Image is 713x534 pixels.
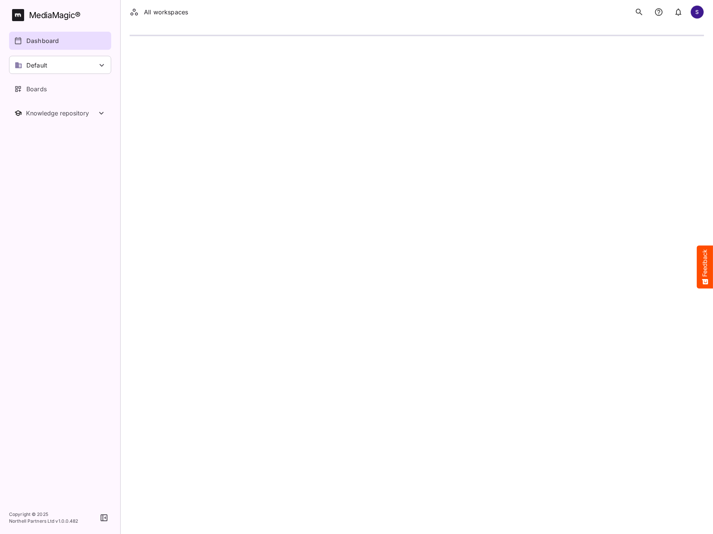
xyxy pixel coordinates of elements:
p: Northell Partners Ltd v 1.0.0.482 [9,518,78,525]
button: Feedback [697,246,713,288]
p: Boards [26,84,47,94]
div: Knowledge repository [26,109,97,117]
p: Dashboard [26,36,59,45]
p: Default [26,61,47,70]
a: Boards [9,80,111,98]
a: Dashboard [9,32,111,50]
button: Toggle Knowledge repository [9,104,111,122]
button: notifications [671,5,686,20]
div: S [690,5,704,19]
nav: Knowledge repository [9,104,111,122]
div: MediaMagic ® [29,9,81,21]
p: Copyright © 2025 [9,511,78,518]
a: MediaMagic® [12,9,111,21]
button: search [632,5,647,20]
button: notifications [651,5,666,20]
